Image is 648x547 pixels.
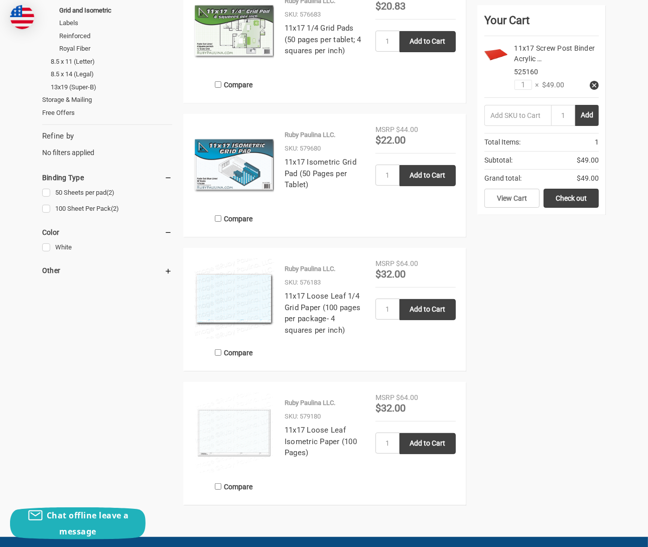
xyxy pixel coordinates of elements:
a: 11x17 Loose Leaf 1/4 Grid Paper (100 pages per package- 4 squares per inch) [285,292,360,335]
span: $49.00 [577,155,599,166]
input: Add SKU to Cart [484,105,551,126]
span: Subtotal: [484,155,512,166]
input: Add to Cart [400,31,456,52]
div: Your Cart [484,12,599,36]
span: (2) [106,189,114,196]
a: 50 Sheets per pad [42,186,172,200]
span: 525160 [514,68,539,76]
span: $32.00 [375,402,406,414]
p: Ruby Paulina LLC. [285,264,335,274]
span: $64.00 [396,259,418,267]
p: SKU: 576683 [285,10,321,20]
a: Check out [544,189,599,208]
div: MSRP [375,124,395,135]
a: 11x17 Loose Leaf Isometric Paper (100 Pages) [285,426,357,457]
input: Add to Cart [400,299,456,320]
div: No filters applied [42,130,172,158]
span: $44.00 [396,125,418,133]
p: Ruby Paulina LLC. [285,398,335,408]
a: 13x19 (Super-B) [51,81,172,94]
input: Compare [215,215,221,222]
span: × [532,80,539,90]
a: White [42,241,172,254]
input: Compare [215,483,221,490]
img: 11x17 Loose Leaf Isometric Paper (100 Pages) [194,392,274,473]
img: 11x17 Loose Leaf 1/4 Grid Paper (100 pages per package- 4 squares per inch) [194,258,274,339]
input: Add to Cart [400,433,456,454]
a: 11x17 Isometric Grid Pad (50 Pages per Tablet) [285,158,356,189]
button: Chat offline leave a message [10,507,146,539]
span: Chat offline leave a message [47,510,129,537]
h5: Binding Type [42,172,172,184]
p: Ruby Paulina LLC. [285,130,335,140]
a: View Cart [484,189,540,208]
input: Compare [215,349,221,356]
a: 8.5 x 11 (Letter) [51,55,172,68]
span: $64.00 [396,393,418,401]
span: 1 [595,137,599,148]
a: 11x17 1/4 Grid Pads (50 pages per tablet; 4 squares per inch) [285,24,361,55]
span: Grand total: [484,173,522,184]
span: $32.00 [375,268,406,280]
a: Royal Fiber [59,42,172,55]
span: $49.00 [577,173,599,184]
a: Free Offers [42,106,172,119]
a: Grid and Isometric [59,4,172,17]
label: Compare [194,210,274,227]
span: (2) [111,205,119,212]
span: Total Items: [484,137,521,148]
p: SKU: 579680 [285,144,321,154]
a: Storage & Mailing [42,93,172,106]
div: MSRP [375,392,395,403]
img: duty and tax information for United States [10,5,34,29]
span: $49.00 [539,80,565,90]
a: Reinforced [59,30,172,43]
div: MSRP [375,258,395,269]
label: Compare [194,344,274,361]
a: Labels [59,17,172,30]
button: Add [575,105,599,126]
p: SKU: 579180 [285,412,321,422]
label: Compare [194,478,274,495]
a: 8.5 x 14 (Legal) [51,68,172,81]
img: 11x17 Screw Post Binder Acrylic Panel with fixed posts Red [484,43,507,66]
h5: Refine by [42,130,172,142]
label: Compare [194,76,274,93]
img: 11x17 Isometric Grid Pad (50 Pages per Tablet) [194,124,274,205]
h5: Other [42,264,172,277]
span: $22.00 [375,134,406,146]
input: Compare [215,81,221,88]
p: SKU: 576183 [285,278,321,288]
input: Add to Cart [400,165,456,186]
a: 100 Sheet Per Pack [42,202,172,216]
h5: Color [42,226,172,238]
a: 11x17 Screw Post Binder Acrylic … [514,44,595,63]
